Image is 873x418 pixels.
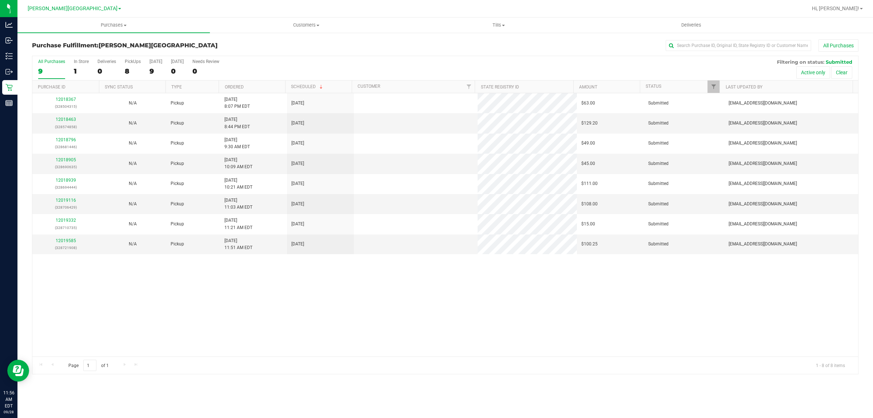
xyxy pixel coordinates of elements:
[291,84,324,89] a: Scheduled
[671,22,711,28] span: Deliveries
[129,221,137,226] span: Not Applicable
[192,59,219,64] div: Needs Review
[129,140,137,147] button: N/A
[192,67,219,75] div: 0
[729,180,797,187] span: [EMAIL_ADDRESS][DOMAIN_NAME]
[403,22,594,28] span: Tills
[74,59,89,64] div: In Store
[812,5,859,11] span: Hi, [PERSON_NAME]!
[291,221,304,228] span: [DATE]
[818,39,858,52] button: All Purchases
[581,241,598,248] span: $100.25
[581,160,595,167] span: $45.00
[62,360,115,371] span: Page of 1
[56,238,76,243] a: 12019585
[56,198,76,203] a: 12019116
[125,67,141,75] div: 8
[291,241,304,248] span: [DATE]
[726,84,762,90] a: Last Updated By
[37,204,95,211] p: (328706429)
[729,241,797,248] span: [EMAIL_ADDRESS][DOMAIN_NAME]
[291,120,304,127] span: [DATE]
[729,100,797,107] span: [EMAIL_ADDRESS][DOMAIN_NAME]
[37,224,95,231] p: (328710735)
[729,160,797,167] span: [EMAIL_ADDRESS][DOMAIN_NAME]
[56,137,76,142] a: 12018796
[171,120,184,127] span: Pickup
[171,59,184,64] div: [DATE]
[5,37,13,44] inline-svg: Inbound
[581,180,598,187] span: $111.00
[38,67,65,75] div: 9
[56,178,76,183] a: 12018939
[28,5,117,12] span: [PERSON_NAME][GEOGRAPHIC_DATA]
[171,140,184,147] span: Pickup
[129,181,137,186] span: Not Applicable
[224,96,250,110] span: [DATE] 8:07 PM EDT
[129,201,137,208] button: N/A
[826,59,852,65] span: Submitted
[648,180,669,187] span: Submitted
[581,100,595,107] span: $63.00
[581,201,598,208] span: $108.00
[125,59,141,64] div: PickUps
[129,161,137,166] span: Not Applicable
[37,163,95,170] p: (328690635)
[56,157,76,162] a: 12018905
[129,160,137,167] button: N/A
[224,116,250,130] span: [DATE] 8:44 PM EDT
[224,237,252,251] span: [DATE] 11:51 AM EDT
[224,157,252,170] span: [DATE] 10:09 AM EDT
[37,103,95,110] p: (328504315)
[777,59,824,65] span: Filtering on status:
[581,140,595,147] span: $49.00
[37,123,95,130] p: (328574858)
[729,221,797,228] span: [EMAIL_ADDRESS][DOMAIN_NAME]
[171,84,182,90] a: Type
[595,17,788,33] a: Deliveries
[666,40,811,51] input: Search Purchase ID, Original ID, State Registry ID or Customer Name...
[581,221,595,228] span: $15.00
[97,59,116,64] div: Deliveries
[129,100,137,107] button: N/A
[56,117,76,122] a: 12018463
[210,17,402,33] a: Customers
[3,390,14,409] p: 11:56 AM EDT
[5,99,13,107] inline-svg: Reports
[291,180,304,187] span: [DATE]
[831,66,852,79] button: Clear
[358,84,380,89] a: Customer
[37,184,95,191] p: (328694444)
[648,120,669,127] span: Submitted
[83,360,96,371] input: 1
[648,140,669,147] span: Submitted
[17,17,210,33] a: Purchases
[150,67,162,75] div: 9
[171,180,184,187] span: Pickup
[171,160,184,167] span: Pickup
[707,80,719,93] a: Filter
[56,97,76,102] a: 12018367
[17,22,210,28] span: Purchases
[171,201,184,208] span: Pickup
[37,244,95,251] p: (328721908)
[648,241,669,248] span: Submitted
[729,201,797,208] span: [EMAIL_ADDRESS][DOMAIN_NAME]
[171,241,184,248] span: Pickup
[796,66,830,79] button: Active only
[129,100,137,106] span: Not Applicable
[402,17,595,33] a: Tills
[5,21,13,28] inline-svg: Analytics
[56,218,76,223] a: 12019332
[224,197,252,211] span: [DATE] 11:03 AM EDT
[129,221,137,228] button: N/A
[648,100,669,107] span: Submitted
[463,80,475,93] a: Filter
[171,221,184,228] span: Pickup
[729,140,797,147] span: [EMAIL_ADDRESS][DOMAIN_NAME]
[648,201,669,208] span: Submitted
[129,180,137,187] button: N/A
[5,68,13,75] inline-svg: Outbound
[129,241,137,248] button: N/A
[5,84,13,91] inline-svg: Retail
